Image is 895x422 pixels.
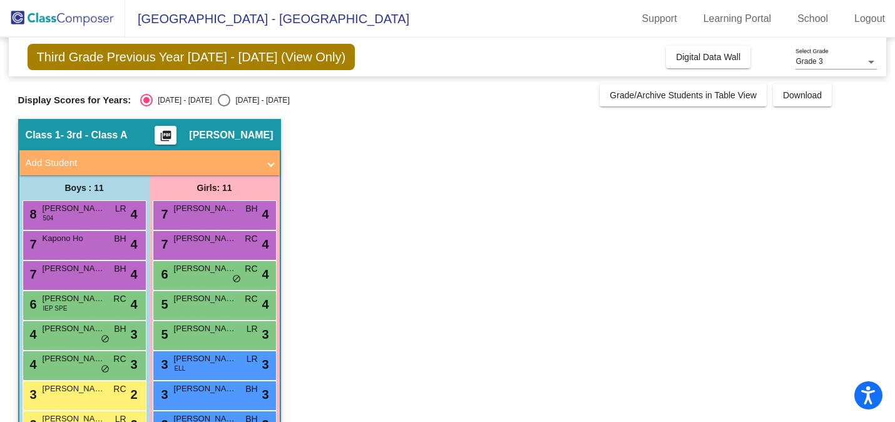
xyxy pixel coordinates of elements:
span: 3 [130,355,137,374]
span: 3 [158,358,168,371]
span: 3 [27,388,37,401]
span: [PERSON_NAME] [174,262,237,275]
span: 3 [158,388,168,401]
span: 4 [262,205,268,224]
a: Support [632,9,687,29]
span: [PERSON_NAME] [174,383,237,395]
span: LR [115,202,126,215]
span: 7 [27,237,37,251]
mat-icon: picture_as_pdf [158,130,173,147]
span: [PERSON_NAME] [174,232,237,245]
a: School [787,9,838,29]
a: Logout [844,9,895,29]
span: do_not_disturb_alt [232,274,241,284]
span: Kapono Ho [43,232,105,245]
span: BH [114,322,126,336]
span: 4 [130,295,137,314]
span: 3 [130,325,137,344]
span: Class 1 [26,129,61,142]
div: [DATE] - [DATE] [230,95,289,106]
span: 6 [27,297,37,311]
div: Girls: 11 [150,175,280,200]
span: do_not_disturb_alt [101,364,110,374]
span: 5 [158,327,168,341]
mat-panel-title: Add Student [26,156,258,170]
span: 4 [130,265,137,284]
span: 7 [158,207,168,221]
span: [PERSON_NAME] [174,202,237,215]
mat-radio-group: Select an option [140,94,289,106]
span: Grade 3 [795,57,822,66]
span: 3 [262,325,268,344]
span: 6 [158,267,168,281]
span: BH [114,262,126,275]
span: [PERSON_NAME] [43,262,105,275]
span: [PERSON_NAME] [189,129,273,142]
span: 8 [27,207,37,221]
span: Grade/Archive Students in Table View [610,90,757,100]
span: 3 [262,385,268,404]
span: [PERSON_NAME] [174,322,237,335]
div: Boys : 11 [19,175,150,200]
span: RC [245,232,257,245]
span: 504 [43,214,54,223]
span: 4 [262,235,268,254]
span: [PERSON_NAME] [43,322,105,335]
span: 4 [130,235,137,254]
span: 2 [130,385,137,404]
span: [PERSON_NAME] [43,292,105,305]
span: Display Scores for Years: [18,95,131,106]
span: 7 [27,267,37,281]
span: Download [783,90,822,100]
span: BH [245,202,257,215]
a: Learning Portal [693,9,782,29]
span: IEP SPE [43,304,68,313]
span: 4 [262,265,268,284]
span: [PERSON_NAME] [174,292,237,305]
span: RC [113,292,126,306]
span: [PERSON_NAME] [43,202,105,215]
span: Digital Data Wall [676,52,740,62]
div: [DATE] - [DATE] [153,95,212,106]
span: 4 [262,295,268,314]
button: Print Students Details [155,126,176,145]
span: 4 [27,327,37,341]
span: ELL [175,364,186,373]
span: - 3rd - Class A [61,129,128,142]
span: LR [247,353,258,366]
span: 3 [262,355,268,374]
span: [GEOGRAPHIC_DATA] - [GEOGRAPHIC_DATA] [125,9,409,29]
span: BH [114,232,126,245]
span: LR [247,322,258,336]
span: 4 [130,205,137,224]
span: [PERSON_NAME] [43,353,105,365]
span: [PERSON_NAME] [43,383,105,395]
span: 5 [158,297,168,311]
span: 7 [158,237,168,251]
span: RC [245,262,257,275]
span: RC [113,353,126,366]
span: Third Grade Previous Year [DATE] - [DATE] (View Only) [28,44,355,70]
span: [PERSON_NAME] [174,353,237,365]
span: RC [245,292,257,306]
span: BH [245,383,257,396]
span: do_not_disturb_alt [101,334,110,344]
span: RC [113,383,126,396]
span: 4 [27,358,37,371]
